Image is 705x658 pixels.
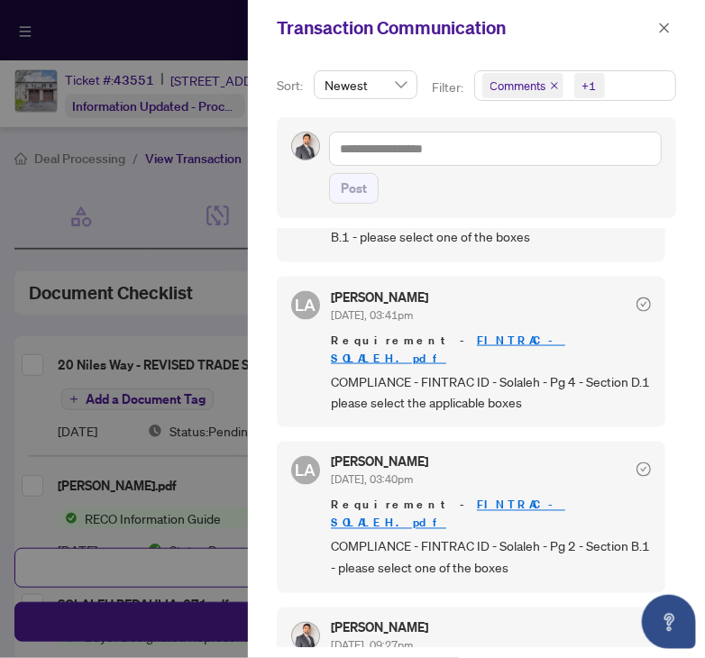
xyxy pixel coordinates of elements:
[550,81,559,90] span: close
[292,623,319,650] img: Profile Icon
[331,536,651,579] span: COMPLIANCE - FINTRAC ID - Solaleh - Pg 2 - Section B.1 - please select one of the boxes
[331,371,651,414] span: COMPLIANCE - FINTRAC ID - Solaleh - Pg 4 - Section D.1 please select the applicable boxes
[636,297,651,312] span: check-circle
[331,639,413,653] span: [DATE], 09:27pm
[292,133,319,160] img: Profile Icon
[642,595,696,649] button: Open asap
[331,332,651,368] span: Requirement -
[331,473,413,487] span: [DATE], 03:40pm
[331,456,428,469] h5: [PERSON_NAME]
[325,71,407,98] span: Newest
[277,76,307,96] p: Sort:
[482,73,563,98] span: Comments
[329,173,379,204] button: Post
[331,308,413,322] span: [DATE], 03:41pm
[296,458,316,483] span: LA
[331,291,428,304] h5: [PERSON_NAME]
[331,497,651,533] span: Requirement -
[432,78,466,97] p: Filter:
[658,22,671,34] span: close
[636,462,651,477] span: check-circle
[331,333,565,366] a: FINTRAC - SOLALEH.pdf
[490,77,546,95] span: Comments
[331,622,428,635] h5: [PERSON_NAME]
[296,292,316,317] span: LA
[277,14,653,41] div: Transaction Communication
[582,77,597,95] div: +1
